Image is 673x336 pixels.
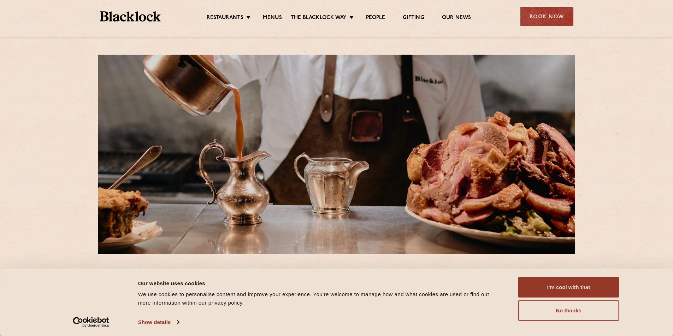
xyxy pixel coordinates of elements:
[263,14,282,22] a: Menus
[138,290,502,307] div: We use cookies to personalise content and improve your experience. You're welcome to manage how a...
[366,14,385,22] a: People
[207,14,243,22] a: Restaurants
[442,14,471,22] a: Our News
[520,7,573,26] div: Book Now
[138,279,502,287] div: Our website uses cookies
[138,317,179,328] a: Show details
[100,11,161,22] img: BL_Textured_Logo-footer-cropped.svg
[291,14,347,22] a: The Blacklock Way
[60,317,122,328] a: Usercentrics Cookiebot - opens in a new window
[403,14,424,22] a: Gifting
[518,277,619,298] button: I'm cool with that
[518,300,619,321] button: No thanks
